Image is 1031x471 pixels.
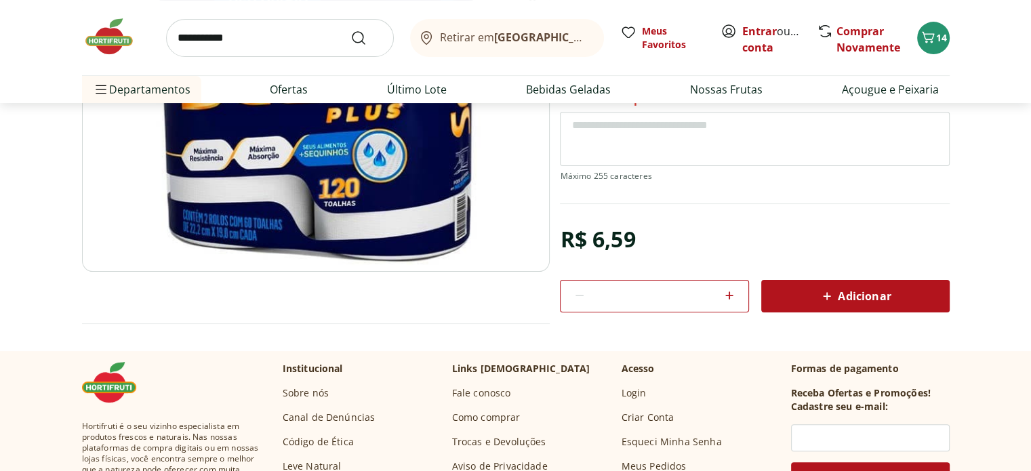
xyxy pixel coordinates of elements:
span: Meus Favoritos [642,24,704,52]
a: Esqueci Minha Senha [622,435,722,449]
a: Nossas Frutas [690,81,763,98]
a: Código de Ética [283,435,354,449]
img: Hortifruti [82,362,150,403]
a: Açougue e Peixaria [842,81,939,98]
a: Comprar Novamente [836,24,900,55]
a: Login [622,386,647,400]
p: Institucional [283,362,343,375]
h3: Receba Ofertas e Promoções! [791,386,931,400]
input: search [166,19,394,57]
span: Adicionar [819,288,891,304]
a: Meus Favoritos [620,24,704,52]
a: Como comprar [452,411,521,424]
a: Fale conosco [452,386,511,400]
a: Último Lote [387,81,447,98]
div: R$ 6,59 [560,220,635,258]
p: Acesso [622,362,655,375]
span: 14 [936,31,947,44]
a: Ofertas [270,81,308,98]
p: Links [DEMOGRAPHIC_DATA] [452,362,590,375]
a: Criar conta [742,24,817,55]
a: Entrar [742,24,777,39]
p: Formas de pagamento [791,362,950,375]
button: Submit Search [350,30,383,46]
button: Menu [93,73,109,106]
button: Adicionar [761,280,950,312]
span: Retirar em [440,31,590,43]
b: [GEOGRAPHIC_DATA]/[GEOGRAPHIC_DATA] [494,30,723,45]
a: Criar Conta [622,411,674,424]
button: Retirar em[GEOGRAPHIC_DATA]/[GEOGRAPHIC_DATA] [410,19,604,57]
a: Canal de Denúncias [283,411,376,424]
a: Sobre nós [283,386,329,400]
span: Departamentos [93,73,190,106]
a: Bebidas Geladas [526,81,611,98]
button: Carrinho [917,22,950,54]
span: ou [742,23,803,56]
h3: Cadastre seu e-mail: [791,400,888,413]
a: Trocas e Devoluções [452,435,546,449]
img: Hortifruti [82,16,150,57]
